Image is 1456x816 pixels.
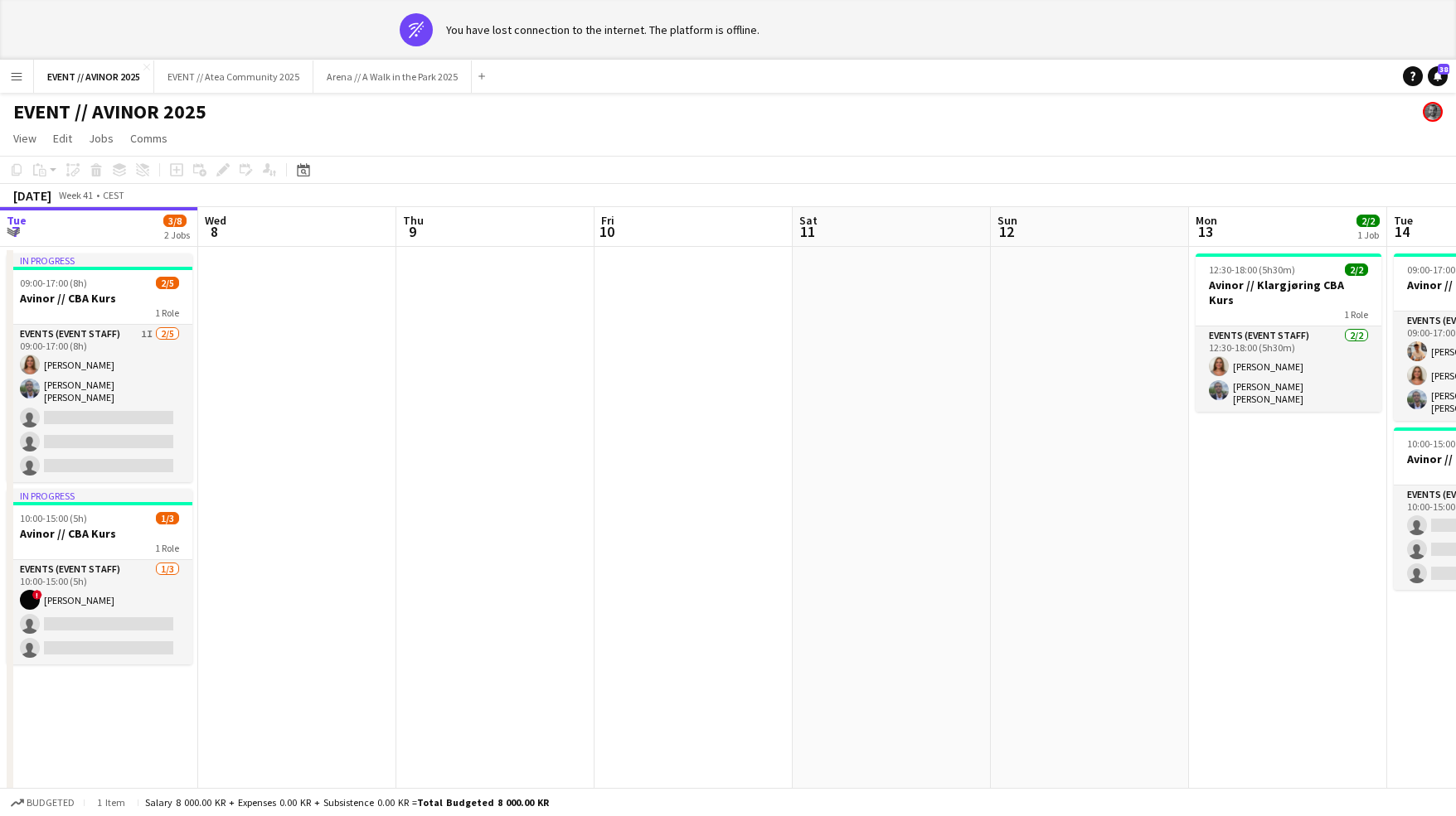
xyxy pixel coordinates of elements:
div: Salary 8 000.00 KR + Expenses 0.00 KR + Subsistence 0.00 KR = [145,796,549,809]
div: 1 Job [1357,229,1379,241]
h3: Avinor // CBA Kurs [7,291,192,306]
span: Mon [1196,213,1217,228]
span: 3/8 [163,215,187,227]
span: 14 [1391,222,1413,241]
app-user-avatar: Tarjei Tuv [1423,102,1443,122]
span: 1 Role [155,307,179,319]
span: 10:00-15:00 (5h) [20,512,87,524]
span: 12:30-18:00 (5h30m) [1209,263,1295,276]
span: ! [32,590,42,600]
span: Tue [1394,213,1413,228]
span: 1/3 [156,512,179,524]
a: Edit [46,128,79,149]
span: 9 [400,222,424,241]
button: Arena // A Walk in the Park 2025 [313,60,472,93]
span: Edit [53,131,72,146]
button: EVENT // Atea Community 2025 [154,60,313,93]
div: You have lost connection to the internet. The platform is offline. [446,22,760,37]
h3: Avinor // CBA Kurs [7,526,192,541]
app-card-role: Events (Event Staff)1/310:00-15:00 (5h)![PERSON_NAME] [7,560,192,664]
span: 8 [202,222,226,241]
span: Fri [601,213,614,228]
div: 2 Jobs [164,229,190,241]
span: Sat [799,213,818,228]
span: Sun [997,213,1017,228]
span: 1 Role [1344,308,1368,321]
span: Week 41 [55,189,96,201]
a: Comms [124,128,174,149]
div: [DATE] [13,187,51,204]
div: In progress [7,253,192,267]
app-job-card: In progress10:00-15:00 (5h)1/3Avinor // CBA Kurs1 RoleEvents (Event Staff)1/310:00-15:00 (5h)![PE... [7,489,192,664]
span: 38 [1438,64,1449,75]
span: Jobs [89,131,114,146]
app-job-card: 12:30-18:00 (5h30m)2/2Avinor // Klargjøring CBA Kurs1 RoleEvents (Event Staff)2/212:30-18:00 (5h3... [1196,253,1381,412]
span: Total Budgeted 8 000.00 KR [417,796,549,809]
span: Wed [205,213,226,228]
span: 12 [995,222,1017,241]
a: Jobs [82,128,120,149]
a: View [7,128,43,149]
span: 2/5 [156,277,179,289]
div: In progress [7,489,192,502]
span: Comms [130,131,167,146]
span: Budgeted [27,797,75,809]
div: CEST [103,189,124,201]
button: EVENT // AVINOR 2025 [34,60,154,93]
app-card-role: Events (Event Staff)1I2/509:00-17:00 (8h)[PERSON_NAME][PERSON_NAME] [PERSON_NAME] [7,325,192,482]
span: View [13,131,36,146]
span: 2/2 [1345,263,1368,276]
app-card-role: Events (Event Staff)2/212:30-18:00 (5h30m)[PERSON_NAME][PERSON_NAME] [PERSON_NAME] [1196,326,1381,412]
span: 1 item [91,796,131,809]
span: 11 [797,222,818,241]
h1: EVENT // AVINOR 2025 [13,99,206,124]
span: 09:00-17:00 (8h) [20,277,87,289]
span: Thu [403,213,424,228]
span: 2/2 [1357,215,1380,227]
span: 10 [599,222,614,241]
span: 13 [1193,222,1217,241]
h3: Avinor // Klargjøring CBA Kurs [1196,278,1381,307]
a: 38 [1428,66,1448,86]
span: Tue [7,213,27,228]
span: 1 Role [155,542,179,554]
span: 7 [4,222,27,241]
button: Budgeted [8,794,77,812]
app-job-card: In progress09:00-17:00 (8h)2/5Avinor // CBA Kurs1 RoleEvents (Event Staff)1I2/509:00-17:00 (8h)[P... [7,253,192,482]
